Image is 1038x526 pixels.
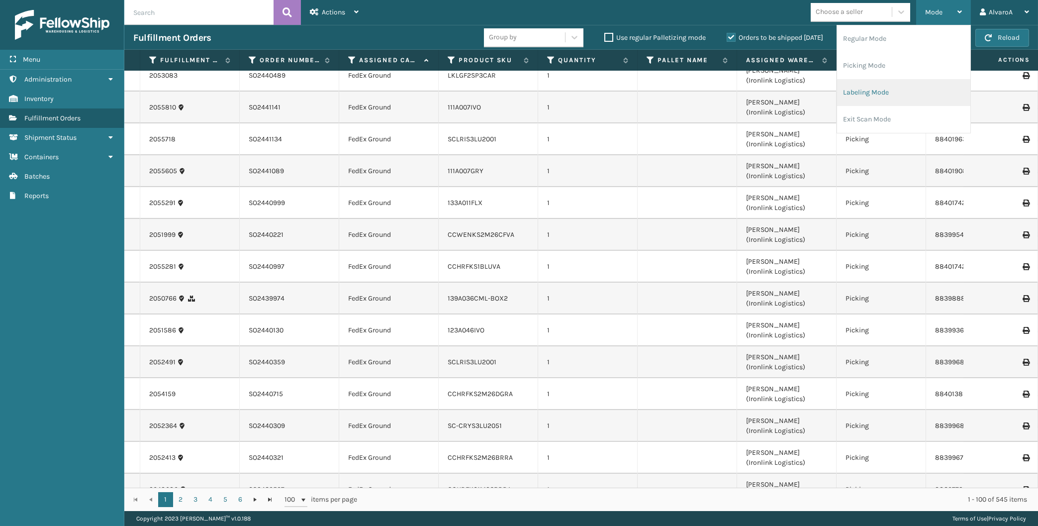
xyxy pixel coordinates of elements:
td: [PERSON_NAME] (Ironlink Logistics) [737,410,837,442]
td: Picking [837,283,926,315]
a: 883988877942 [935,294,984,303]
span: items per page [284,492,357,507]
a: 2050766 [149,294,177,304]
td: SO2439597 [240,474,339,506]
div: Group by [489,32,517,43]
td: [PERSON_NAME] (Ironlink Logistics) [737,155,837,187]
td: FedEx Ground [339,410,439,442]
span: Mode [925,8,943,16]
td: Picking [837,123,926,155]
a: 1 [158,492,173,507]
td: SO2440130 [240,315,339,346]
span: Containers [24,153,59,161]
td: FedEx Ground [339,219,439,251]
i: Print Label [1023,454,1029,461]
td: 1 [538,283,638,315]
button: Reload [975,29,1029,47]
td: FedEx Ground [339,346,439,378]
a: SCLRIS3LU2001 [448,358,496,366]
a: 2055810 [149,103,176,112]
td: Picking [837,187,926,219]
li: Regular Mode [837,25,970,52]
td: 1 [538,315,638,346]
td: Picking [837,378,926,410]
a: 111A007IVO [448,103,481,111]
td: SO2440309 [240,410,339,442]
td: 1 [538,219,638,251]
i: Print Label [1023,422,1029,429]
span: Fulfillment Orders [24,114,81,122]
label: Fulfillment Order Id [160,56,220,65]
a: 884017428519 [935,199,981,207]
span: 100 [284,495,299,505]
label: Use regular Palletizing mode [604,33,706,42]
td: [PERSON_NAME] (Ironlink Logistics) [737,378,837,410]
td: SO2440321 [240,442,339,474]
td: SO2440489 [240,60,339,92]
a: CCWENKS2M26CFVA [448,230,514,239]
a: 2055291 [149,198,176,208]
a: 2052413 [149,453,176,463]
a: SCLRIS3LU2001 [448,135,496,143]
i: Print Label [1023,391,1029,398]
li: Labeling Mode [837,79,970,106]
td: [PERSON_NAME] (Ironlink Logistics) [737,251,837,283]
a: 883993642297 [935,326,983,334]
td: SO2440715 [240,378,339,410]
a: 883996703410 [935,453,982,462]
td: [PERSON_NAME] (Ironlink Logistics) [737,187,837,219]
td: 1 [538,155,638,187]
td: FedEx Ground [339,378,439,410]
a: CCHRFKS1M26BRRA [448,485,511,494]
a: 884013856087 [935,390,983,398]
td: 1 [538,346,638,378]
td: 1 [538,60,638,92]
a: 2055605 [149,166,177,176]
i: Print Label [1023,359,1029,366]
td: FedEx Ground [339,442,439,474]
li: Exit Scan Mode [837,106,970,133]
i: Print Label [1023,295,1029,302]
td: Picking [837,410,926,442]
span: Shipment Status [24,133,77,142]
a: 139A036CML-BOX2 [448,294,508,303]
td: FedEx Ground [339,187,439,219]
p: Copyright 2023 [PERSON_NAME]™ v 1.0.188 [136,511,251,526]
a: 883996871482 [935,421,983,430]
td: 1 [538,410,638,442]
span: Actions [967,52,1036,68]
div: 1 - 100 of 545 items [371,495,1027,505]
td: FedEx Ground [339,123,439,155]
td: [PERSON_NAME] (Ironlink Logistics) [737,474,837,506]
a: 2054159 [149,389,176,399]
span: Batches [24,172,50,181]
a: 111A007GRY [448,167,483,175]
td: 1 [538,378,638,410]
td: SO2440999 [240,187,339,219]
i: Print Label [1023,231,1029,238]
a: 5 [218,492,233,507]
td: SO2440997 [240,251,339,283]
i: Print Label [1023,104,1029,111]
a: 6 [233,492,248,507]
td: [PERSON_NAME] (Ironlink Logistics) [737,283,837,315]
i: Print Label [1023,486,1029,493]
div: | [952,511,1026,526]
li: Picking Mode [837,52,970,79]
label: Order Number [260,56,320,65]
td: 1 [538,251,638,283]
td: [PERSON_NAME] (Ironlink Logistics) [737,315,837,346]
i: Print Label [1023,263,1029,270]
label: Orders to be shipped [DATE] [727,33,823,42]
td: SO2441141 [240,92,339,123]
td: [PERSON_NAME] (Ironlink Logistics) [737,123,837,155]
a: CCHRFKS2M26BRRA [448,453,513,462]
a: 2052364 [149,421,177,431]
label: Assigned Warehouse [746,56,817,65]
a: 883996858533 [935,358,985,366]
a: Go to the next page [248,492,263,507]
a: 884019632759 [935,135,982,143]
a: Go to the last page [263,492,278,507]
td: Picking [837,315,926,346]
a: 123A046IVO [448,326,484,334]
